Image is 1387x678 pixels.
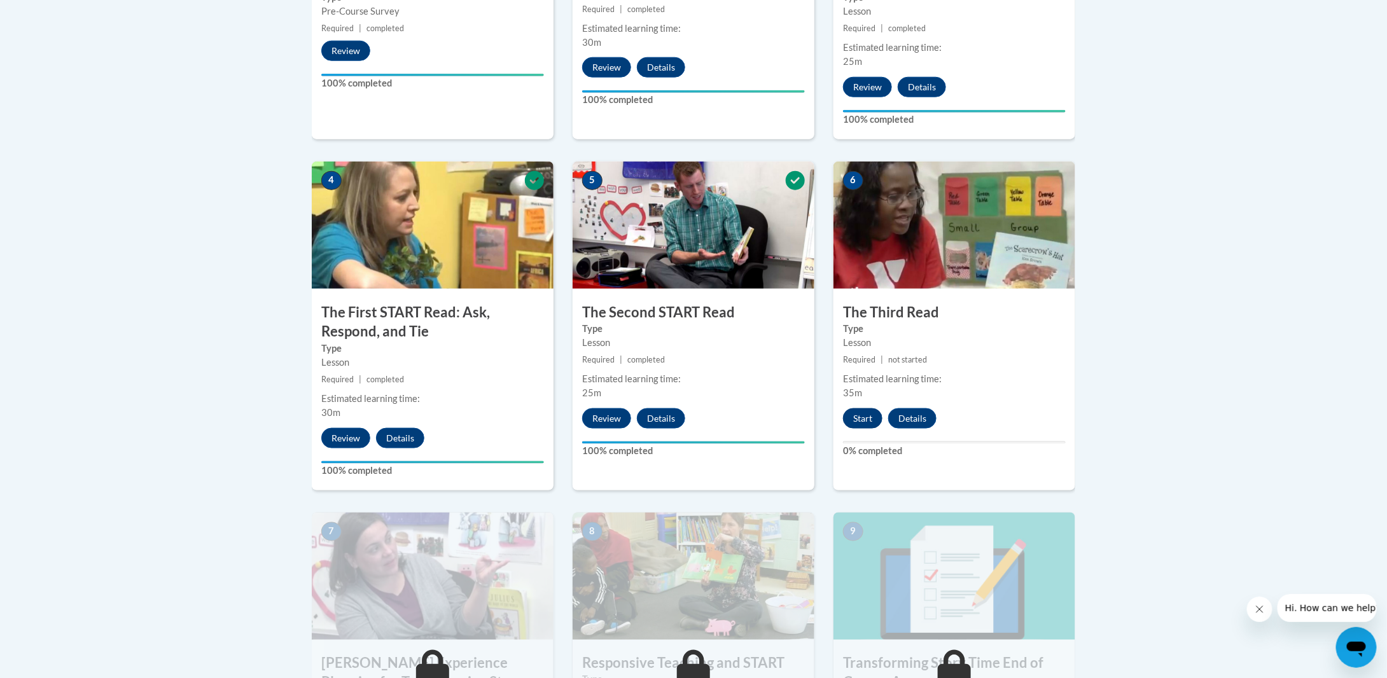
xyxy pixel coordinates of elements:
span: Required [321,375,354,384]
button: Details [637,408,685,429]
span: completed [627,4,665,14]
button: Details [888,408,937,429]
span: 5 [582,171,603,190]
button: Details [898,77,946,97]
button: Review [321,41,370,61]
span: 30m [321,407,340,418]
div: Pre-Course Survey [321,4,544,18]
span: completed [366,24,404,33]
button: Review [321,428,370,448]
div: Estimated learning time: [843,372,1066,386]
label: Type [843,322,1066,336]
iframe: Close message [1247,597,1272,622]
span: completed [627,355,665,364]
div: Your progress [321,461,544,464]
span: | [359,375,361,384]
button: Details [637,57,685,78]
div: Lesson [321,356,544,370]
span: 30m [582,37,601,48]
span: completed [888,24,926,33]
div: Lesson [582,336,805,350]
span: 6 [843,171,863,190]
div: Your progress [843,110,1066,113]
h3: The Third Read [833,303,1075,322]
img: Course Image [573,513,814,640]
div: Your progress [582,441,805,444]
span: completed [366,375,404,384]
div: Estimated learning time: [582,372,805,386]
div: Estimated learning time: [582,22,805,36]
img: Course Image [833,513,1075,640]
div: Lesson [843,4,1066,18]
label: 100% completed [843,113,1066,127]
img: Course Image [573,162,814,289]
div: Estimated learning time: [321,392,544,406]
div: Your progress [321,74,544,76]
label: 100% completed [321,464,544,478]
button: Review [582,57,631,78]
button: Review [843,77,892,97]
label: 100% completed [582,93,805,107]
span: Required [321,24,354,33]
label: 100% completed [582,444,805,458]
label: 0% completed [843,444,1066,458]
span: 8 [582,522,603,541]
span: Required [843,355,875,364]
div: Lesson [843,336,1066,350]
span: 9 [843,522,863,541]
span: Hi. How can we help? [8,9,103,19]
span: | [881,355,883,364]
img: Course Image [833,162,1075,289]
span: 4 [321,171,342,190]
div: Your progress [582,90,805,93]
span: | [359,24,361,33]
span: | [881,24,883,33]
span: 25m [582,387,601,398]
h3: The Second START Read [573,303,814,322]
label: 100% completed [321,76,544,90]
span: Required [582,4,615,14]
button: Review [582,408,631,429]
label: Type [582,322,805,336]
img: Course Image [312,513,554,640]
span: 35m [843,387,862,398]
span: | [620,355,622,364]
button: Details [376,428,424,448]
img: Course Image [312,162,554,289]
iframe: Button to launch messaging window [1336,627,1377,668]
h3: The First START Read: Ask, Respond, and Tie [312,303,554,342]
span: 25m [843,56,862,67]
h3: Responsive Teaching and START [573,654,814,674]
iframe: Message from company [1278,594,1377,622]
label: Type [321,342,544,356]
div: Estimated learning time: [843,41,1066,55]
span: Required [843,24,875,33]
span: 7 [321,522,342,541]
button: Start [843,408,882,429]
span: | [620,4,622,14]
span: Required [582,355,615,364]
span: not started [888,355,927,364]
